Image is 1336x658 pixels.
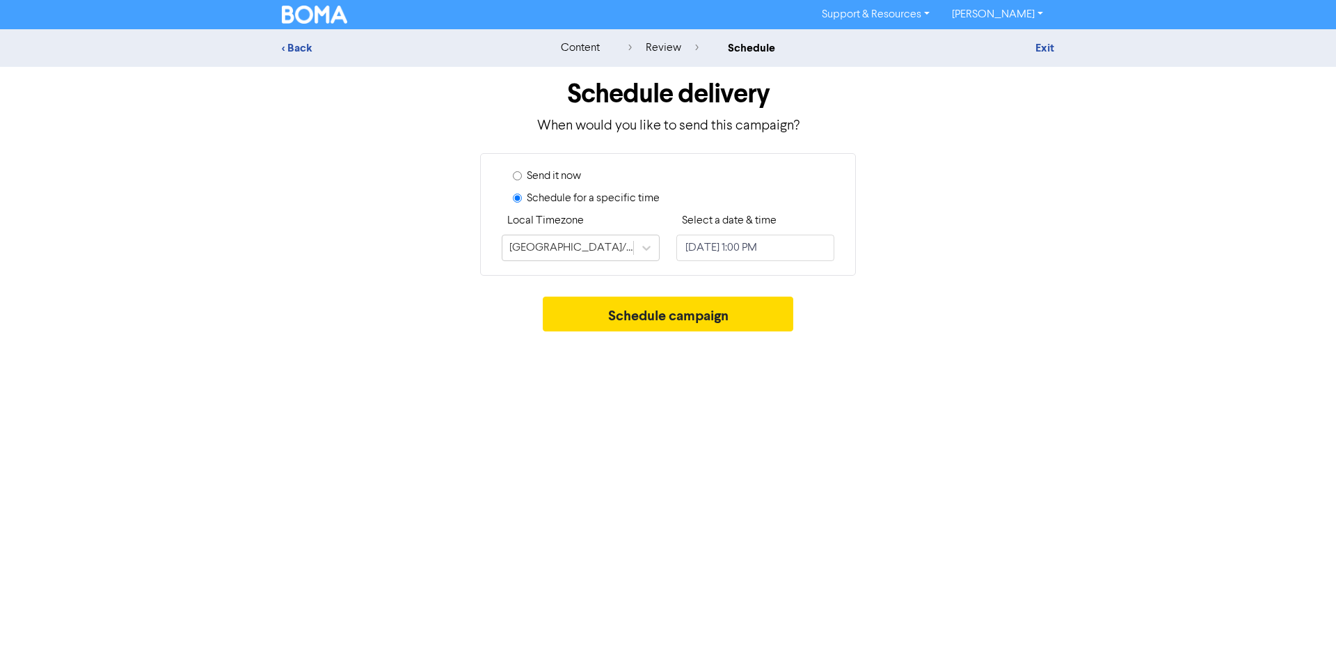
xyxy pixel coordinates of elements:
button: Schedule campaign [543,297,794,331]
div: review [628,40,699,56]
a: [PERSON_NAME] [941,3,1054,26]
div: schedule [728,40,775,56]
label: Schedule for a specific time [527,190,660,207]
a: Exit [1035,41,1054,55]
p: When would you like to send this campaign? [282,116,1054,136]
div: < Back [282,40,525,56]
div: [GEOGRAPHIC_DATA]/[GEOGRAPHIC_DATA] [509,240,635,256]
label: Send it now [527,168,581,185]
input: Click to select a date [676,235,834,261]
a: Support & Resources [811,3,941,26]
label: Local Timezone [507,212,584,229]
div: content [561,40,600,56]
img: BOMA Logo [282,6,347,24]
h1: Schedule delivery [282,78,1054,110]
label: Select a date & time [682,212,777,229]
iframe: Chat Widget [1266,591,1336,658]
